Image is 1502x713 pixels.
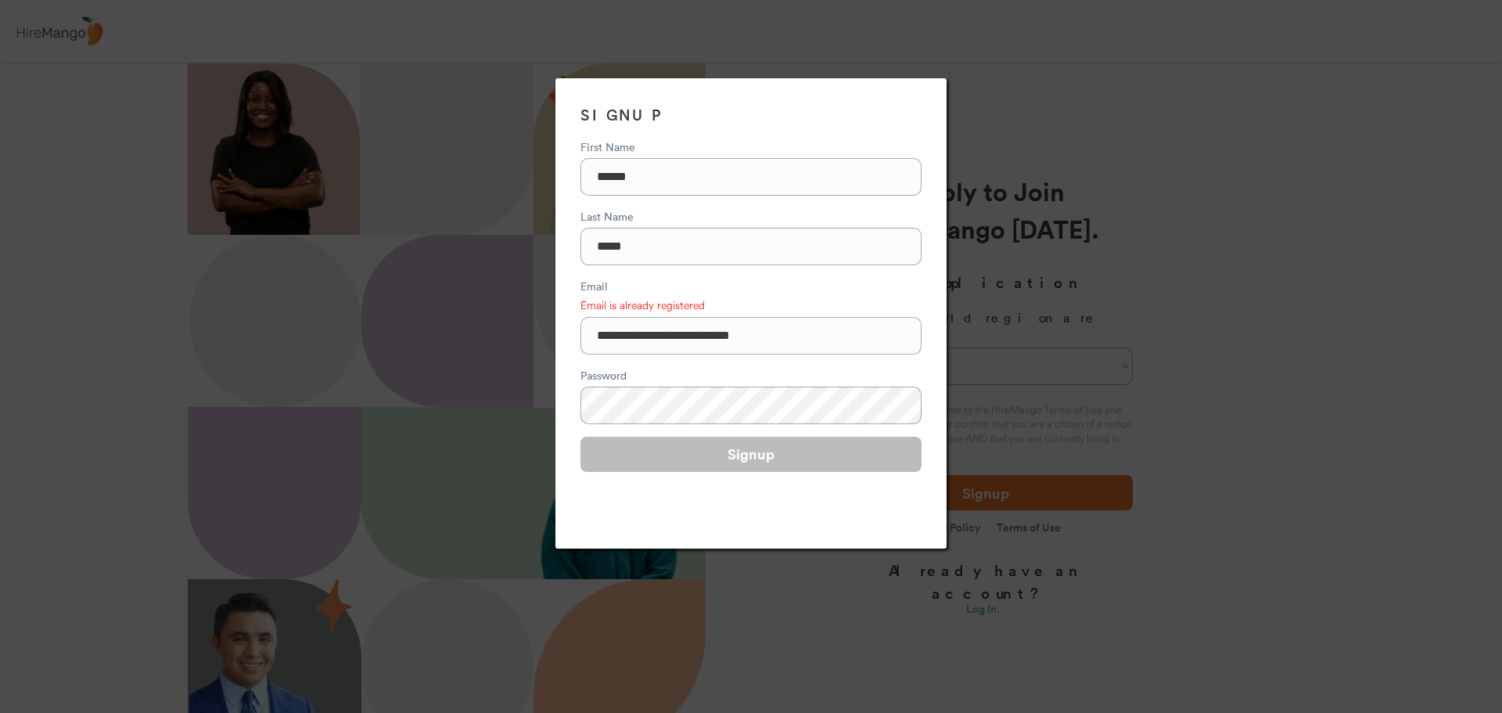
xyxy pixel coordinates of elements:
[580,367,922,384] div: Password
[580,297,705,314] div: Email is already registered
[580,103,922,126] h3: SIGNUP
[580,278,922,294] div: Email
[580,437,922,472] button: Signup
[580,139,922,155] div: First Name
[580,208,922,225] div: Last Name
